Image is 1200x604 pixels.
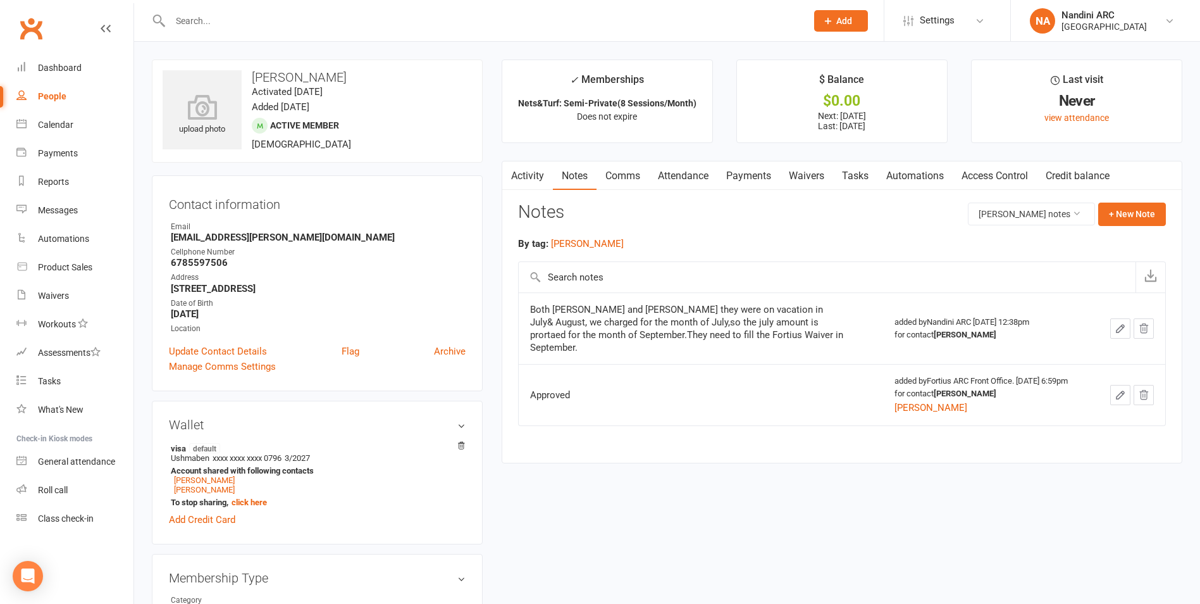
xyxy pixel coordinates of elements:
[16,54,133,82] a: Dashboard
[1044,113,1109,123] a: view attendance
[530,389,846,401] div: Approved
[252,101,309,113] time: Added [DATE]
[983,94,1170,108] div: Never
[16,476,133,505] a: Roll call
[169,359,276,374] a: Manage Comms Settings
[1037,161,1118,191] a: Credit balance
[171,221,466,233] div: Email
[502,161,553,191] a: Activity
[1061,21,1147,32] div: [GEOGRAPHIC_DATA]
[16,225,133,253] a: Automations
[1030,8,1055,34] div: NA
[213,453,281,463] span: xxxx xxxx xxxx 0796
[553,161,597,191] a: Notes
[171,498,459,507] strong: To stop sharing,
[934,389,996,398] strong: [PERSON_NAME]
[1098,203,1166,225] button: + New Note
[894,400,967,415] button: [PERSON_NAME]
[169,344,267,359] a: Update Contact Details
[16,339,133,367] a: Assessments
[16,448,133,476] a: General attendance kiosk mode
[748,111,936,131] p: Next: [DATE] Last: [DATE]
[171,298,466,310] div: Date of Birth
[171,283,466,294] strong: [STREET_ADDRESS]
[16,310,133,339] a: Workouts
[649,161,717,191] a: Attendance
[38,319,76,329] div: Workouts
[169,571,466,585] h3: Membership Type
[518,238,548,249] strong: By tag:
[171,466,459,475] strong: Account shared with following contacts
[16,505,133,533] a: Class kiosk mode
[748,94,936,108] div: $0.00
[519,262,1135,293] input: Search notes
[38,234,89,244] div: Automations
[894,329,1082,341] div: for contact
[285,453,310,463] span: 3/2027
[174,475,235,485] a: [PERSON_NAME]
[934,330,996,339] strong: [PERSON_NAME]
[16,111,133,139] a: Calendar
[780,161,833,191] a: Waivers
[38,291,69,301] div: Waivers
[171,272,466,284] div: Address
[953,161,1037,191] a: Access Control
[38,513,94,524] div: Class check-in
[169,418,466,432] h3: Wallet
[16,196,133,225] a: Messages
[16,282,133,310] a: Waivers
[920,6,955,35] span: Settings
[16,139,133,168] a: Payments
[38,177,69,187] div: Reports
[894,387,1082,400] div: for contact
[169,512,235,527] a: Add Credit Card
[174,485,235,494] a: [PERSON_NAME]
[819,72,864,94] div: $ Balance
[836,16,852,26] span: Add
[166,12,798,30] input: Search...
[968,203,1095,225] button: [PERSON_NAME] notes
[171,308,466,320] strong: [DATE]
[38,63,82,73] div: Dashboard
[15,13,47,44] a: Clubworx
[16,396,133,424] a: What's New
[171,443,459,453] strong: visa
[518,203,564,225] h3: Notes
[342,344,359,359] a: Flag
[169,441,466,509] li: Ushmaben
[38,148,78,158] div: Payments
[232,498,267,507] a: click here
[1061,9,1147,21] div: Nandini ARC
[38,405,84,415] div: What's New
[171,257,466,268] strong: 6785597506
[597,161,649,191] a: Comms
[169,192,466,211] h3: Contact information
[16,367,133,396] a: Tasks
[38,205,78,215] div: Messages
[171,246,466,258] div: Cellphone Number
[814,10,868,32] button: Add
[38,376,61,386] div: Tasks
[434,344,466,359] a: Archive
[530,303,846,354] div: Both [PERSON_NAME] and [PERSON_NAME] they were on vacation in July& August, we charged for the mo...
[16,82,133,111] a: People
[717,161,780,191] a: Payments
[551,236,624,251] button: [PERSON_NAME]
[38,120,73,130] div: Calendar
[252,139,351,150] span: [DEMOGRAPHIC_DATA]
[189,443,220,453] span: default
[577,111,637,122] span: Does not expire
[171,323,466,335] div: Location
[38,262,92,272] div: Product Sales
[163,70,472,84] h3: [PERSON_NAME]
[518,98,696,108] strong: Nets&Turf: Semi-Private(8 Sessions/Month)
[13,561,43,591] div: Open Intercom Messenger
[1051,72,1103,94] div: Last visit
[894,316,1082,341] div: added by Nandini ARC [DATE] 12:38pm
[38,456,115,467] div: General attendance
[16,253,133,282] a: Product Sales
[877,161,953,191] a: Automations
[252,86,323,98] time: Activated [DATE]
[163,94,242,136] div: upload photo
[38,91,66,101] div: People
